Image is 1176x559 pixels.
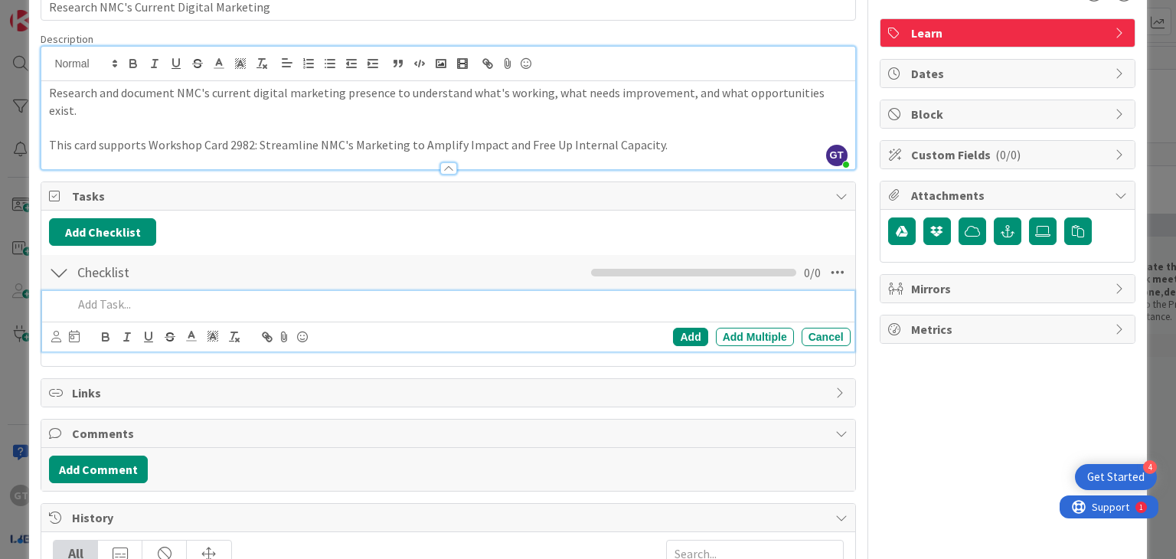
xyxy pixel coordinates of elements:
div: 1 [80,6,83,18]
p: Research and document NMC's current digital marketing presence to understand what's working, what... [49,84,847,119]
span: Comments [72,424,827,443]
p: This card supports Workshop Card 2982: Streamline NMC's Marketing to Amplify Impact and Free Up I... [49,136,847,154]
div: Get Started [1087,469,1145,485]
span: Metrics [911,320,1107,338]
span: Custom Fields [911,145,1107,164]
span: Links [72,384,827,402]
span: 0 / 0 [804,263,821,282]
button: Add Comment [49,456,148,483]
span: Attachments [911,186,1107,204]
span: Block [911,105,1107,123]
span: ( 0/0 ) [995,147,1021,162]
div: Open Get Started checklist, remaining modules: 4 [1075,464,1157,490]
span: Tasks [72,187,827,205]
div: Cancel [802,328,851,346]
div: 4 [1143,460,1157,474]
span: Description [41,32,93,46]
span: Dates [911,64,1107,83]
span: Mirrors [911,279,1107,298]
input: Add Checklist... [72,259,416,286]
button: Add Checklist [49,218,156,246]
div: Add Multiple [716,328,794,346]
span: Learn [911,24,1107,42]
div: Add [673,328,707,346]
span: Support [32,2,70,21]
span: History [72,508,827,527]
span: GT [826,145,848,166]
